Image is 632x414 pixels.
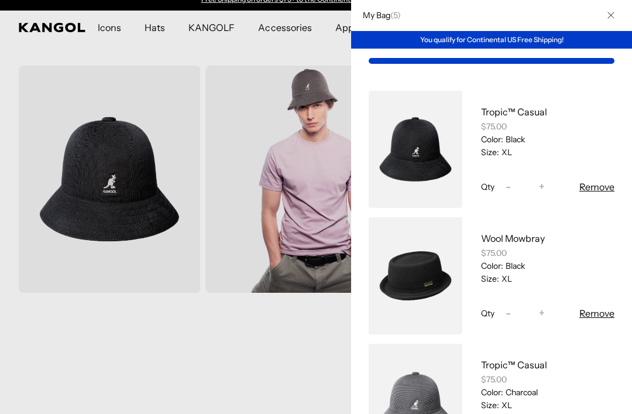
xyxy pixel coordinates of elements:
[481,374,614,385] div: $75.00
[481,134,503,145] dt: Color:
[539,179,545,195] span: +
[357,10,401,20] h2: My Bag
[481,232,545,244] a: Wool Mowbray
[499,147,512,158] dd: XL
[390,10,401,20] span: ( )
[481,121,614,132] div: $75.00
[481,308,494,319] span: Qty
[481,147,499,158] dt: Size:
[499,273,512,284] dd: XL
[499,180,517,194] button: -
[481,387,503,398] dt: Color:
[506,306,511,321] span: -
[481,261,503,271] dt: Color:
[481,359,547,371] a: Tropic™ Casual
[503,387,538,398] dd: Charcoal
[481,273,499,284] dt: Size:
[481,248,614,258] div: $75.00
[503,261,525,271] dd: Black
[499,400,512,410] dd: XL
[579,180,614,194] button: Remove Tropic™ Casual - Black / XL
[539,306,545,321] span: +
[481,400,499,410] dt: Size:
[499,306,517,320] button: -
[393,10,397,20] span: 5
[351,31,632,49] div: You qualify for Continental US Free Shipping!
[517,306,533,320] input: Quantity for Wool Mowbray
[503,134,525,145] dd: Black
[579,306,614,320] button: Remove Wool Mowbray - Black / XL
[481,106,547,118] a: Tropic™ Casual
[517,180,533,194] input: Quantity for Tropic™ Casual
[506,179,511,195] span: -
[533,180,551,194] button: +
[533,306,551,320] button: +
[481,182,494,192] span: Qty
